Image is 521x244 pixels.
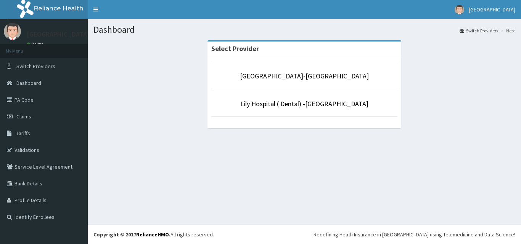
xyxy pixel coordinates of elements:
[211,44,259,53] strong: Select Provider
[16,130,30,137] span: Tariffs
[27,31,90,38] p: [GEOGRAPHIC_DATA]
[499,27,515,34] li: Here
[88,225,521,244] footer: All rights reserved.
[240,72,369,80] a: [GEOGRAPHIC_DATA]-[GEOGRAPHIC_DATA]
[16,80,41,86] span: Dashboard
[469,6,515,13] span: [GEOGRAPHIC_DATA]
[93,231,170,238] strong: Copyright © 2017 .
[93,25,515,35] h1: Dashboard
[16,113,31,120] span: Claims
[240,99,368,108] a: Lily Hospital ( Dental) -[GEOGRAPHIC_DATA]
[460,27,498,34] a: Switch Providers
[16,63,55,70] span: Switch Providers
[27,41,45,47] a: Online
[314,231,515,238] div: Redefining Heath Insurance in [GEOGRAPHIC_DATA] using Telemedicine and Data Science!
[4,23,21,40] img: User Image
[455,5,464,14] img: User Image
[136,231,169,238] a: RelianceHMO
